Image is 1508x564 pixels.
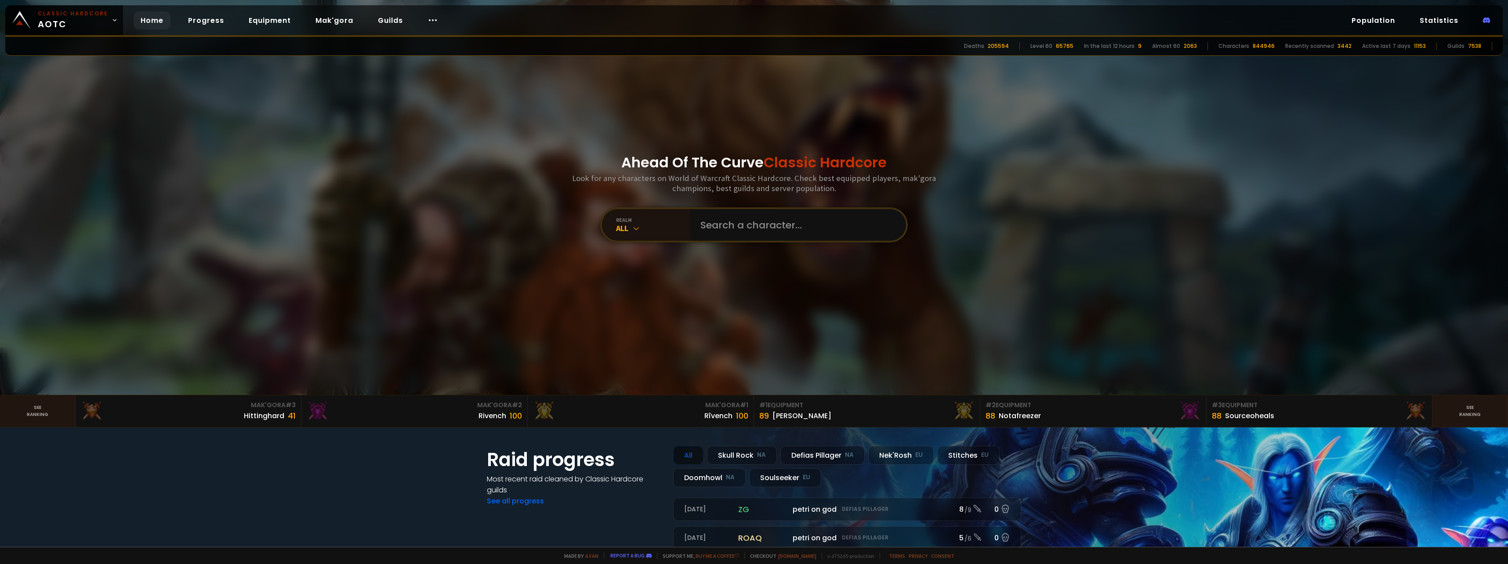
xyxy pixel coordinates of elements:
div: Level 60 [1030,42,1052,50]
a: Report a bug [610,552,645,559]
div: Mak'Gora [533,401,748,410]
div: Characters [1218,42,1249,50]
div: Defias Pillager [780,446,865,465]
h3: Look for any characters on World of Warcraft Classic Hardcore. Check best equipped players, mak'g... [569,173,939,193]
div: Notafreezer [999,410,1041,421]
a: Privacy [909,553,928,559]
div: 88 [1212,410,1222,422]
div: Doomhowl [673,468,746,487]
div: Almost 60 [1152,42,1180,50]
a: Statistics [1413,11,1465,29]
span: Made by [559,553,598,559]
small: Classic Hardcore [38,10,108,18]
div: 65765 [1056,42,1073,50]
div: Soulseeker [749,468,821,487]
h1: Ahead Of The Curve [621,152,887,173]
div: 41 [288,410,296,422]
div: Equipment [759,401,975,410]
small: NA [757,451,766,459]
div: Deaths [964,42,984,50]
a: Seeranking [1432,395,1508,427]
a: [DOMAIN_NAME] [778,553,816,559]
div: 9 [1138,42,1142,50]
div: 88 [986,410,995,422]
div: In the last 12 hours [1084,42,1135,50]
span: # 1 [759,401,768,409]
div: Hittinghard [244,410,284,421]
a: [DATE]zgpetri on godDefias Pillager8 /90 [673,498,1021,521]
a: Home [134,11,170,29]
a: Terms [889,553,905,559]
div: 844946 [1253,42,1275,50]
span: # 3 [1212,401,1222,409]
small: NA [845,451,854,459]
div: 2063 [1184,42,1197,50]
a: #2Equipment88Notafreezer [980,395,1207,427]
div: 89 [759,410,769,422]
small: EU [981,451,989,459]
a: Population [1345,11,1402,29]
span: # 1 [740,401,748,409]
span: AOTC [38,10,108,31]
div: [PERSON_NAME] [772,410,831,421]
div: Active last 7 days [1362,42,1410,50]
a: #1Equipment89[PERSON_NAME] [754,395,980,427]
span: # 2 [986,401,996,409]
a: #3Equipment88Sourceoheals [1207,395,1433,427]
div: realm [616,217,690,223]
div: Nek'Rosh [868,446,934,465]
a: Equipment [242,11,298,29]
div: Rivench [478,410,506,421]
a: Consent [931,553,954,559]
small: EU [915,451,923,459]
a: Mak'gora [308,11,360,29]
a: Progress [181,11,231,29]
a: Classic HardcoreAOTC [5,5,123,35]
div: 3442 [1338,42,1352,50]
span: Checkout [744,553,816,559]
div: Guilds [1447,42,1464,50]
a: a fan [585,553,598,559]
div: Equipment [1212,401,1427,410]
a: Buy me a coffee [696,553,739,559]
div: 11153 [1414,42,1426,50]
div: All [616,223,690,233]
small: EU [803,473,810,482]
h4: Most recent raid cleaned by Classic Hardcore guilds [487,474,663,495]
div: All [673,446,703,465]
div: Recently scanned [1285,42,1334,50]
div: Equipment [986,401,1201,410]
div: 205594 [988,42,1009,50]
div: Rîvench [704,410,732,421]
span: v. d752d5 - production [822,553,874,559]
a: Mak'Gora#3Hittinghard41 [76,395,302,427]
a: Mak'Gora#2Rivench100 [301,395,528,427]
a: See all progress [487,496,544,506]
span: # 3 [286,401,296,409]
div: Sourceoheals [1225,410,1274,421]
div: 100 [510,410,522,422]
div: Mak'Gora [307,401,522,410]
input: Search a character... [695,209,895,241]
div: Skull Rock [707,446,777,465]
div: 100 [736,410,748,422]
h1: Raid progress [487,446,663,474]
a: Mak'Gora#1Rîvench100 [528,395,754,427]
span: # 2 [512,401,522,409]
span: Support me, [657,553,739,559]
a: Guilds [371,11,410,29]
div: 7538 [1468,42,1481,50]
a: [DATE]roaqpetri on godDefias Pillager5 /60 [673,526,1021,550]
span: Classic Hardcore [764,152,887,172]
div: Mak'Gora [81,401,296,410]
div: Stitches [937,446,1000,465]
small: NA [726,473,735,482]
